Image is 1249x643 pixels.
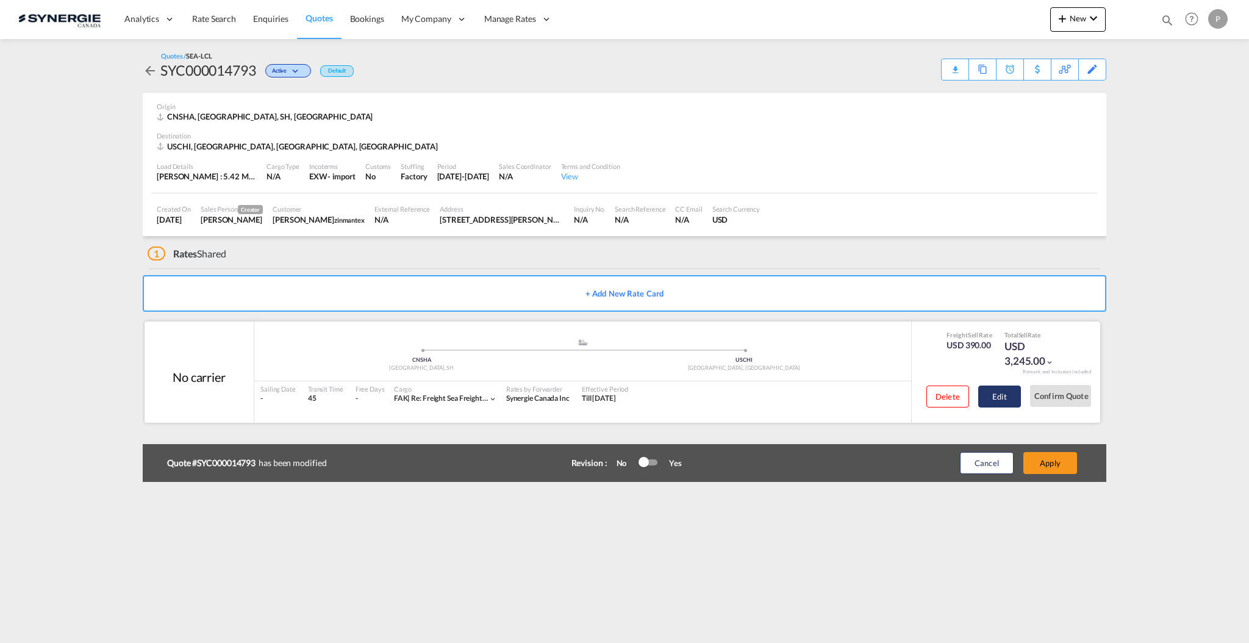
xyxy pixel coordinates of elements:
[157,141,441,152] div: USCHI, Chicago, IL, Americas
[186,52,212,60] span: SEA-LCL
[157,111,376,122] div: CNSHA, Shanghai, SH, Europe
[1030,385,1091,407] button: Confirm Quote
[712,204,760,214] div: Search Currency
[290,68,304,75] md-icon: icon-chevron-down
[576,339,590,345] md-icon: assets/icons/custom/ship-fill.svg
[267,162,299,171] div: Cargo Type
[440,214,564,225] div: 459 Deslauriers Ville St.Laurent, Quebec
[161,51,212,60] div: Quotes /SEA-LCL
[712,214,760,225] div: USD
[1086,11,1101,26] md-icon: icon-chevron-down
[968,331,978,339] span: Sell
[1004,331,1065,339] div: Total Rate
[583,364,906,372] div: [GEOGRAPHIC_DATA], [GEOGRAPHIC_DATA]
[561,162,620,171] div: Terms and Condition
[273,214,365,225] div: Antoinette Montecalvo
[309,162,356,171] div: Incoterms
[365,162,391,171] div: Customs
[440,204,564,214] div: Address
[238,205,263,214] span: Creator
[675,214,702,225] div: N/A
[506,393,570,403] span: Synergie Canada Inc
[356,393,358,404] div: -
[947,339,992,351] div: USD 390.00
[173,248,198,259] span: Rates
[143,60,160,80] div: icon-arrow-left
[157,171,257,182] div: [PERSON_NAME] : 5.42 MT | Volumetric Wt : 26.00 CBM | Chargeable Wt : 26.00 W/M
[167,112,373,121] span: CNSHA, [GEOGRAPHIC_DATA], SH, [GEOGRAPHIC_DATA]
[309,171,327,182] div: EXW
[201,214,263,225] div: Pablo Gomez Saldarriaga
[583,356,906,364] div: USCHI
[615,214,665,225] div: N/A
[374,204,430,214] div: External Reference
[143,275,1106,312] button: + Add New Rate Card
[320,65,354,77] div: Default
[499,171,551,182] div: N/A
[582,393,616,403] span: Till [DATE]
[401,162,427,171] div: Stuffing
[561,171,620,182] div: View
[272,67,290,79] span: Active
[657,458,682,469] div: Yes
[506,384,570,393] div: Rates by Forwarder
[401,171,427,182] div: Factory Stuffing
[574,214,605,225] div: N/A
[1018,331,1028,339] span: Sell
[265,64,311,77] div: Change Status Here
[960,452,1014,474] button: Cancel
[394,393,489,404] div: re: freight sea freight vpo-19780
[947,331,992,339] div: Freight Rate
[484,13,536,25] span: Manage Rates
[1208,9,1228,29] div: P
[327,171,356,182] div: - import
[148,247,226,260] div: Shared
[948,59,962,70] div: Quote PDF is not available at this time
[365,171,391,182] div: No
[610,458,639,469] div: No
[260,364,583,372] div: [GEOGRAPHIC_DATA], SH
[253,13,288,24] span: Enquiries
[582,384,628,393] div: Effective Period
[157,131,1092,140] div: Destination
[157,214,191,225] div: 16 Sep 2025
[437,171,490,182] div: 16 Oct 2025
[260,356,583,364] div: CNSHA
[157,162,257,171] div: Load Details
[167,454,533,472] div: has been modified
[407,393,410,403] span: |
[273,204,365,214] div: Customer
[394,393,412,403] span: FAK
[506,393,570,404] div: Synergie Canada Inc
[308,393,343,404] div: 45
[615,204,665,214] div: Search Reference
[675,204,702,214] div: CC Email
[1055,11,1070,26] md-icon: icon-plus 400-fg
[350,13,384,24] span: Bookings
[173,368,226,386] div: No carrier
[1023,452,1077,474] button: Apply
[306,13,332,23] span: Quotes
[978,386,1021,408] button: Edit
[143,63,157,78] md-icon: icon-arrow-left
[260,384,296,393] div: Sailing Date
[148,246,165,260] span: 1
[157,204,191,214] div: Created On
[401,13,451,25] span: My Company
[308,384,343,393] div: Transit Time
[201,204,263,214] div: Sales Person
[1004,339,1065,368] div: USD 3,245.00
[1055,13,1101,23] span: New
[256,60,314,80] div: Change Status Here
[1161,13,1174,27] md-icon: icon-magnify
[167,457,259,469] b: Quote #SYC000014793
[1050,7,1106,32] button: icon-plus 400-fgNewicon-chevron-down
[260,393,296,404] div: -
[1181,9,1208,31] div: Help
[124,13,159,25] span: Analytics
[356,384,385,393] div: Free Days
[1181,9,1202,29] span: Help
[18,5,101,33] img: 1f56c880d42311ef80fc7dca854c8e59.png
[394,384,497,393] div: Cargo
[334,216,365,224] span: zinmantex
